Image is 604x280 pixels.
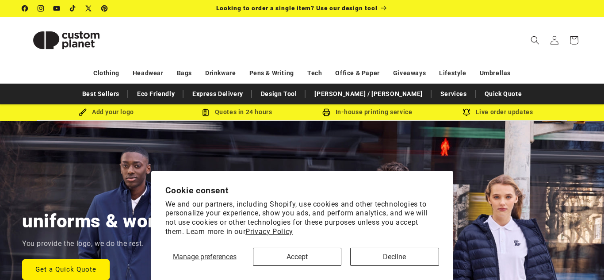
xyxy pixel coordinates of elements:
[310,86,427,102] a: [PERSON_NAME] / [PERSON_NAME]
[256,86,302,102] a: Design Tool
[173,253,237,261] span: Manage preferences
[177,65,192,81] a: Bags
[436,86,471,102] a: Services
[78,86,124,102] a: Best Sellers
[439,65,466,81] a: Lifestyle
[322,108,330,116] img: In-house printing
[216,4,378,12] span: Looking to order a single item? Use our design tool
[188,86,248,102] a: Express Delivery
[350,248,439,266] button: Decline
[93,65,119,81] a: Clothing
[165,200,439,237] p: We and our partners, including Shopify, use cookies and other technologies to personalize your ex...
[253,248,341,266] button: Accept
[432,107,563,118] div: Live order updates
[480,86,527,102] a: Quick Quote
[22,238,144,250] p: You provide the logo, we do the rest.
[19,17,114,63] a: Custom Planet
[165,248,244,266] button: Manage preferences
[172,107,302,118] div: Quotes in 24 hours
[463,108,470,116] img: Order updates
[22,259,110,280] a: Get a Quick Quote
[245,227,293,236] a: Privacy Policy
[165,185,439,196] h2: Cookie consent
[307,65,322,81] a: Tech
[202,108,210,116] img: Order Updates Icon
[335,65,379,81] a: Office & Paper
[302,107,432,118] div: In-house printing service
[22,209,207,233] h2: uniforms & workwear
[249,65,294,81] a: Pens & Writing
[79,108,87,116] img: Brush Icon
[205,65,236,81] a: Drinkware
[560,238,604,280] iframe: Chat Widget
[41,107,172,118] div: Add your logo
[22,20,111,60] img: Custom Planet
[133,86,179,102] a: Eco Friendly
[480,65,511,81] a: Umbrellas
[133,65,164,81] a: Headwear
[393,65,426,81] a: Giveaways
[525,31,545,50] summary: Search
